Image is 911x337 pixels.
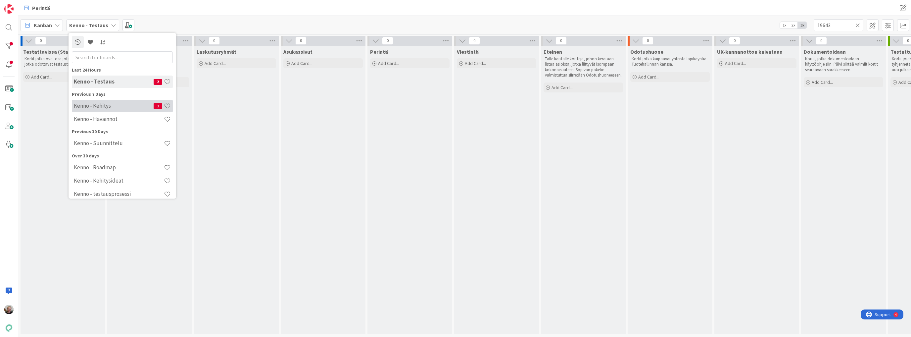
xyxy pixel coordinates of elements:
span: Perintä [32,4,50,12]
img: Visit kanbanzone.com [4,4,14,14]
div: Previous 7 Days [72,91,173,98]
img: JH [4,305,14,314]
div: Previous 30 Days [72,128,173,135]
p: Tälle kaistalle kortteja, johon kerätään listaa asioista, jotka liittyvät isompaan kokonaisuuteen... [545,56,622,78]
p: Kortit jotka kaipaavat yhteistä läpikäyntiä Tuotehallinnan kanssa. [632,56,708,67]
span: 0 [469,37,480,45]
h4: Kenno - Roadmap [74,164,164,171]
span: Perintä [370,48,388,55]
span: 0 [295,37,307,45]
span: 1x [780,22,789,28]
span: 2x [789,22,798,28]
span: 0 [35,37,46,45]
span: 3x [798,22,807,28]
span: Support [14,1,30,9]
span: Eteinen [544,48,562,55]
span: Viestintä [457,48,479,55]
span: Add Card... [465,60,486,66]
span: Asukassivut [283,48,312,55]
span: Add Card... [378,60,399,66]
span: 1 [154,103,162,109]
div: 4 [34,3,36,8]
input: Quick Filter... [814,19,863,31]
h4: Kenno - Testaus [74,79,154,85]
h4: Kenno - Havainnot [74,116,164,123]
h4: Kenno - Kehitys [74,103,154,109]
span: Odotushuone [630,48,663,55]
span: Testattavissa (Stagingissa) [23,48,91,55]
span: 0 [382,37,393,45]
input: Search for boards... [72,51,173,63]
b: Kenno - Testaus [69,22,108,28]
span: Add Card... [291,60,312,66]
p: Kortit, jotka dokumentoidaan käyttöohjeisiin. Päivi siirtää valmiit kortit seuraavaan sarakkeeseen. [805,56,882,73]
span: 2 [154,79,162,85]
span: Kanban [34,21,52,29]
span: Add Card... [551,84,573,90]
h4: Kenno - Suunnittelu [74,140,164,147]
a: Perintä [20,2,54,14]
img: avatar [4,323,14,333]
span: 0 [816,37,827,45]
span: Add Card... [31,74,52,80]
div: Over 30 days [72,152,173,159]
span: Add Card... [812,79,833,85]
h4: Kenno - testausprosessi [74,191,164,197]
span: Add Card... [725,60,746,66]
h4: Kenno - Kehitysideat [74,178,164,184]
span: 0 [555,37,567,45]
span: Laskutusryhmät [197,48,236,55]
span: Dokumentoidaan [804,48,846,55]
span: Add Card... [638,74,659,80]
span: Add Card... [205,60,226,66]
span: 0 [642,37,653,45]
div: Last 24 Hours [72,67,173,74]
span: 0 [209,37,220,45]
p: Kortit jotka ovat osa jotain julkaisua ja jotka odottavat testausta [24,56,101,67]
span: 0 [729,37,740,45]
span: UX-kannanottoa kaivataan [717,48,783,55]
